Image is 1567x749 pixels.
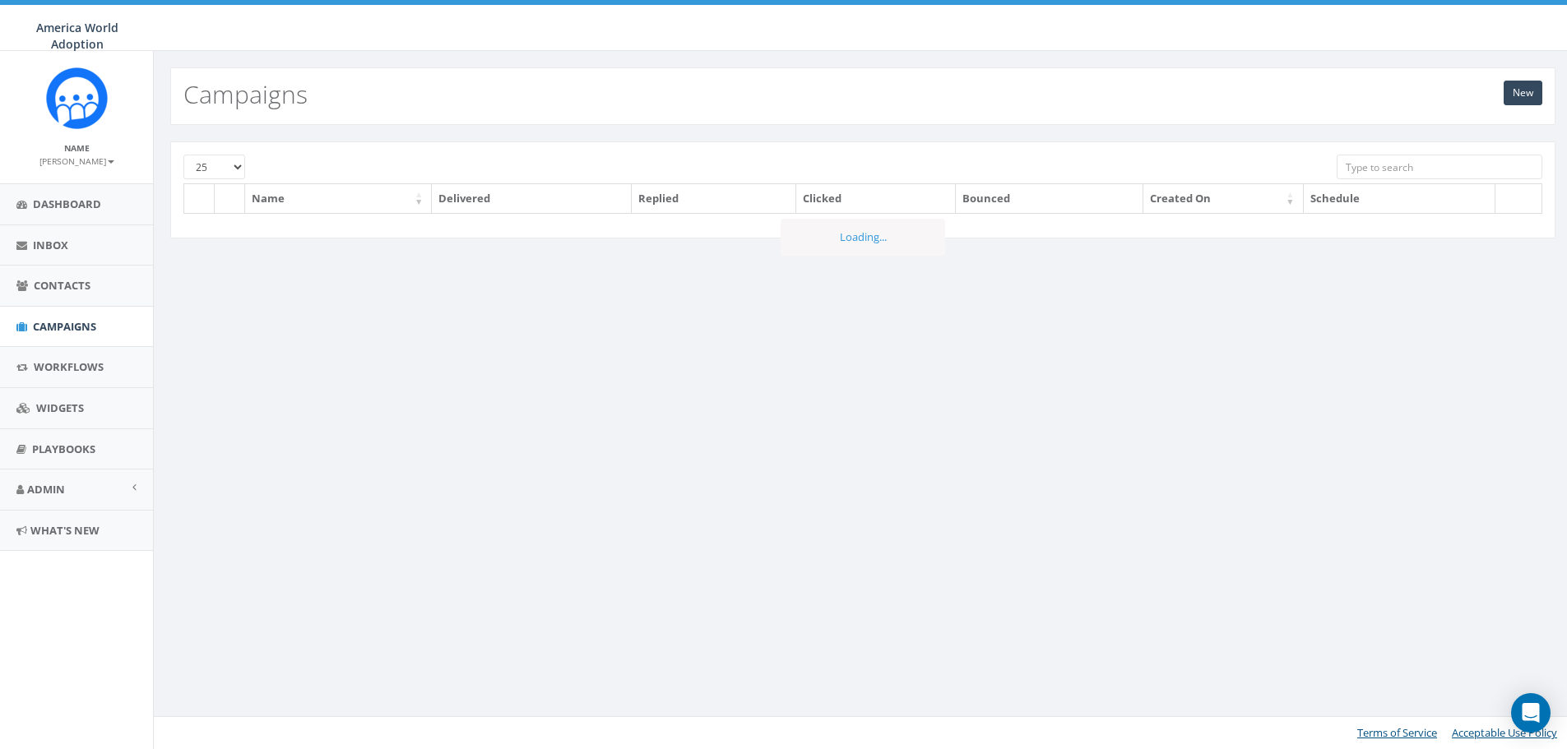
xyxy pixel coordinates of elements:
a: Acceptable Use Policy [1452,725,1557,740]
span: Dashboard [33,196,101,211]
span: America World Adoption [36,20,118,52]
span: Admin [27,482,65,497]
img: Rally_Corp_Icon.png [46,67,108,129]
th: Replied [632,184,796,213]
span: Playbooks [32,442,95,456]
span: Workflows [34,359,104,374]
small: Name [64,142,90,154]
span: Contacts [34,278,90,293]
th: Delivered [432,184,632,213]
span: What's New [30,523,100,538]
th: Name [245,184,432,213]
div: Loading... [781,219,945,256]
th: Bounced [956,184,1143,213]
a: New [1504,81,1542,105]
span: Widgets [36,400,84,415]
div: Open Intercom Messenger [1511,693,1551,733]
a: [PERSON_NAME] [39,153,114,168]
a: Terms of Service [1357,725,1437,740]
input: Type to search [1337,155,1542,179]
th: Clicked [796,184,956,213]
th: Created On [1143,184,1304,213]
span: Inbox [33,238,68,252]
h2: Campaigns [183,81,308,108]
small: [PERSON_NAME] [39,155,114,167]
th: Schedule [1304,184,1496,213]
span: Campaigns [33,319,96,334]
